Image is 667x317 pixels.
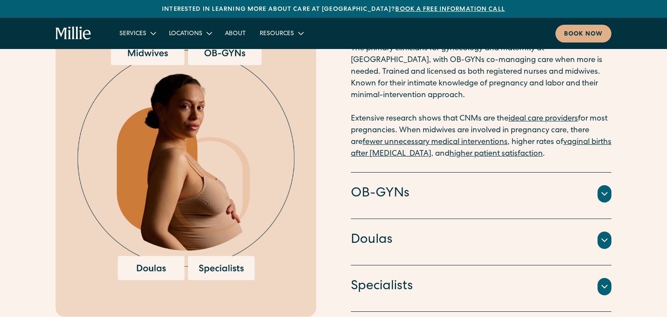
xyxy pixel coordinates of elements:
[351,231,393,249] h4: Doulas
[449,150,543,158] a: higher patient satisfaction
[253,26,310,40] div: Resources
[564,30,603,39] div: Book now
[218,26,253,40] a: About
[169,29,202,39] div: Locations
[363,138,508,146] a: fewer unnecessary medical interventions
[395,7,505,13] a: Book a free information call
[112,26,162,40] div: Services
[555,25,611,42] a: Book now
[351,278,413,296] h4: Specialists
[119,29,146,39] div: Services
[351,185,409,203] h4: OB-GYNs
[260,29,294,39] div: Resources
[351,43,611,160] p: The primary clinicians for gynecology and maternity at [GEOGRAPHIC_DATA], with OB-GYNs co-managin...
[162,26,218,40] div: Locations
[56,26,92,40] a: home
[509,115,578,123] a: ideal care providers
[77,41,294,280] img: Pregnant woman surrounded by options for maternity care providers, including midwives, OB-GYNs, d...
